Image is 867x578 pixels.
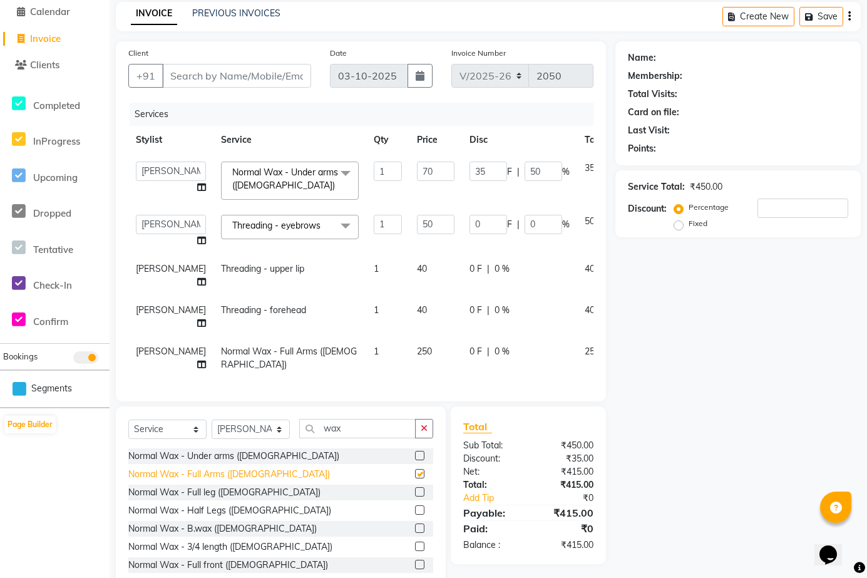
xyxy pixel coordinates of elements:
[128,522,317,535] div: Normal Wax - B.wax ([DEMOGRAPHIC_DATA])
[628,142,656,155] div: Points:
[136,263,206,274] span: [PERSON_NAME]
[136,346,206,357] span: [PERSON_NAME]
[495,345,510,358] span: 0 %
[528,439,603,452] div: ₹450.00
[33,172,78,183] span: Upcoming
[128,540,332,554] div: Normal Wax - 3/4 length ([DEMOGRAPHIC_DATA])
[33,207,71,219] span: Dropped
[162,64,311,88] input: Search by Name/Mobile/Email/Code
[454,478,528,492] div: Total:
[528,521,603,536] div: ₹0
[528,478,603,492] div: ₹415.00
[585,215,595,227] span: 50
[517,165,520,178] span: |
[507,218,512,231] span: F
[4,416,56,433] button: Page Builder
[528,539,603,552] div: ₹415.00
[507,165,512,178] span: F
[487,304,490,317] span: |
[451,48,506,59] label: Invoice Number
[3,32,106,46] a: Invoice
[454,505,528,520] div: Payable:
[628,202,667,215] div: Discount:
[33,244,73,255] span: Tentative
[366,126,409,154] th: Qty
[562,218,570,231] span: %
[30,59,59,71] span: Clients
[128,504,331,517] div: Normal Wax - Half Legs ([DEMOGRAPHIC_DATA])
[487,345,490,358] span: |
[221,346,357,370] span: Normal Wax - Full Arms ([DEMOGRAPHIC_DATA])
[454,452,528,465] div: Discount:
[690,180,722,194] div: ₹450.00
[528,505,603,520] div: ₹415.00
[517,218,520,231] span: |
[409,126,462,154] th: Price
[562,165,570,178] span: %
[232,220,321,231] span: Threading - eyebrows
[628,70,682,83] div: Membership:
[128,559,328,572] div: Normal Wax - Full front ([DEMOGRAPHIC_DATA])
[128,450,339,463] div: Normal Wax - Under arms ([DEMOGRAPHIC_DATA])
[585,346,600,357] span: 250
[128,468,330,481] div: Normal Wax - Full Arms ([DEMOGRAPHIC_DATA])
[3,351,38,361] span: Bookings
[577,126,613,154] th: Total
[3,58,106,73] a: Clients
[232,167,338,191] span: Normal Wax - Under arms ([DEMOGRAPHIC_DATA])
[33,135,80,147] span: InProgress
[299,419,416,438] input: Search or Scan
[814,528,854,565] iframe: chat widget
[528,465,603,478] div: ₹415.00
[374,304,379,316] span: 1
[30,6,70,18] span: Calendar
[463,420,492,433] span: Total
[128,48,148,59] label: Client
[374,346,379,357] span: 1
[469,304,482,317] span: 0 F
[469,262,482,276] span: 0 F
[454,521,528,536] div: Paid:
[131,3,177,25] a: INVOICE
[454,539,528,552] div: Balance :
[585,263,595,274] span: 40
[628,106,679,119] div: Card on file:
[335,180,341,191] a: x
[689,202,729,213] label: Percentage
[33,316,68,328] span: Confirm
[628,124,670,137] div: Last Visit:
[454,439,528,452] div: Sub Total:
[462,126,577,154] th: Disc
[374,263,379,274] span: 1
[689,218,707,229] label: Fixed
[585,304,595,316] span: 40
[136,304,206,316] span: [PERSON_NAME]
[321,220,326,231] a: x
[130,103,603,126] div: Services
[221,263,304,274] span: Threading - upper lip
[495,262,510,276] span: 0 %
[128,486,321,499] div: Normal Wax - Full leg ([DEMOGRAPHIC_DATA])
[628,88,677,101] div: Total Visits:
[330,48,347,59] label: Date
[33,279,72,291] span: Check-In
[585,162,595,173] span: 35
[417,346,432,357] span: 250
[487,262,490,276] span: |
[495,304,510,317] span: 0 %
[33,100,80,111] span: Completed
[3,5,106,19] a: Calendar
[213,126,366,154] th: Service
[528,452,603,465] div: ₹35.00
[454,465,528,478] div: Net:
[221,304,306,316] span: Threading - forehead
[799,7,843,26] button: Save
[417,304,427,316] span: 40
[469,345,482,358] span: 0 F
[541,492,603,505] div: ₹0
[454,492,541,505] a: Add Tip
[628,51,656,65] div: Name:
[128,126,213,154] th: Stylist
[192,8,280,19] a: PREVIOUS INVOICES
[722,7,794,26] button: Create New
